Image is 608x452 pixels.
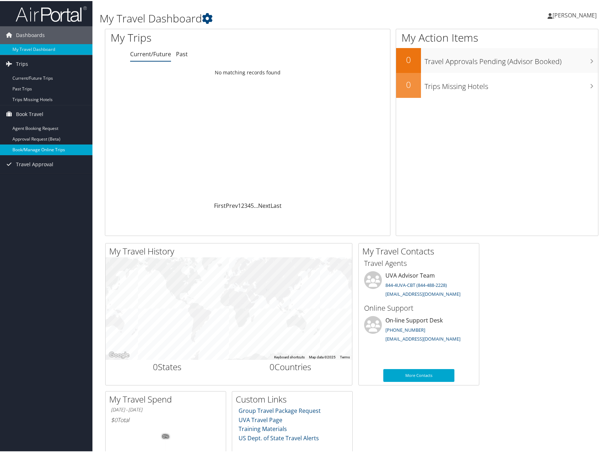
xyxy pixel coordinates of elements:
span: … [254,201,258,209]
span: 0 [153,360,158,372]
h2: States [111,360,224,372]
a: Prev [226,201,238,209]
h1: My Travel Dashboard [100,10,436,25]
h2: 0 [396,78,421,90]
h1: My Action Items [396,29,598,44]
h3: Travel Agents [364,257,474,267]
a: 3 [244,201,247,209]
a: Training Materials [239,424,287,432]
h2: Custom Links [236,392,352,404]
li: On-line Support Desk [361,315,477,344]
a: Past [176,49,188,57]
a: [EMAIL_ADDRESS][DOMAIN_NAME] [385,335,460,341]
span: 0 [270,360,274,372]
a: First [214,201,226,209]
span: [PERSON_NAME] [553,10,597,18]
a: [PERSON_NAME] [548,4,604,25]
tspan: 0% [163,433,169,438]
a: [EMAIL_ADDRESS][DOMAIN_NAME] [385,290,460,296]
img: Google [107,349,131,359]
a: 1 [238,201,241,209]
span: Travel Approval [16,154,53,172]
a: UVA Travel Page [239,415,282,423]
a: 5 [251,201,254,209]
h1: My Trips [111,29,266,44]
a: Group Travel Package Request [239,406,321,414]
h2: My Travel Contacts [362,244,479,256]
span: Trips [16,54,28,72]
a: More Contacts [383,368,454,381]
h2: 0 [396,53,421,65]
a: Last [271,201,282,209]
a: 0Trips Missing Hotels [396,72,598,97]
button: Keyboard shortcuts [274,354,305,359]
a: 4 [247,201,251,209]
h2: My Travel History [109,244,352,256]
h2: My Travel Spend [109,392,226,404]
h3: Travel Approvals Pending (Advisor Booked) [425,52,598,65]
a: 0Travel Approvals Pending (Advisor Booked) [396,47,598,72]
h3: Online Support [364,302,474,312]
li: UVA Advisor Team [361,270,477,299]
span: Dashboards [16,25,45,43]
a: 844-4UVA-CBT (844-488-2228) [385,281,447,287]
a: Open this area in Google Maps (opens a new window) [107,349,131,359]
a: US Dept. of State Travel Alerts [239,433,319,441]
span: Map data ©2025 [309,354,336,358]
a: Current/Future [130,49,171,57]
a: Terms (opens in new tab) [340,354,350,358]
a: 2 [241,201,244,209]
h6: [DATE] - [DATE] [111,405,220,412]
img: airportal-logo.png [16,5,87,21]
td: No matching records found [105,65,390,78]
h2: Countries [234,360,347,372]
h6: Total [111,415,220,423]
a: [PHONE_NUMBER] [385,326,425,332]
span: $0 [111,415,117,423]
span: Book Travel [16,104,43,122]
h3: Trips Missing Hotels [425,77,598,90]
a: Next [258,201,271,209]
